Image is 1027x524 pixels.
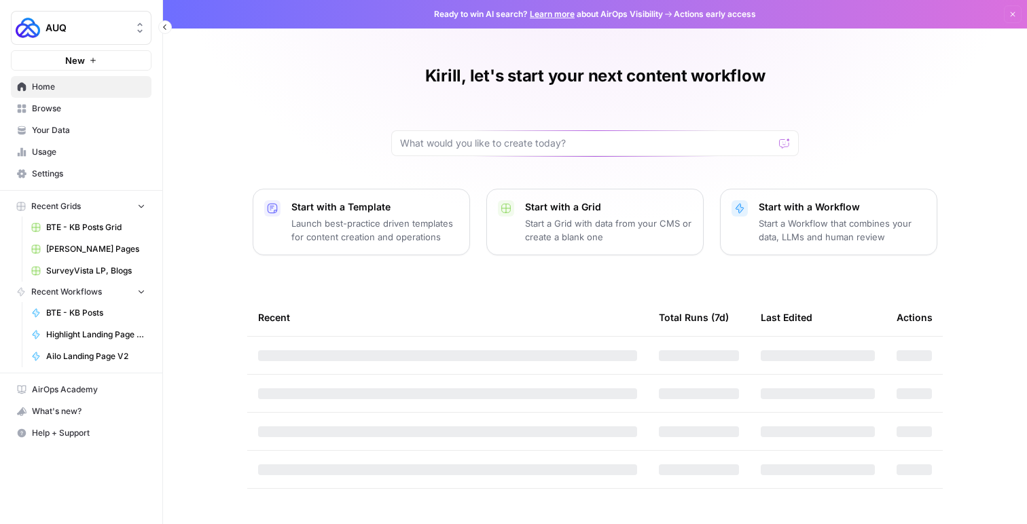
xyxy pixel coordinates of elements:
[46,265,145,277] span: SurveyVista LP, Blogs
[25,345,151,367] a: Ailo Landing Page V2
[525,200,692,214] p: Start with a Grid
[434,8,663,20] span: Ready to win AI search? about AirOps Visibility
[11,422,151,444] button: Help + Support
[65,54,85,67] span: New
[11,119,151,141] a: Your Data
[486,189,704,255] button: Start with a GridStart a Grid with data from your CMS or create a blank one
[32,146,145,158] span: Usage
[46,350,145,362] span: Ailo Landing Page V2
[659,299,729,336] div: Total Runs (7d)
[32,168,145,180] span: Settings
[11,11,151,45] button: Workspace: AUQ
[11,98,151,119] a: Browse
[400,136,774,150] input: What would you like to create today?
[258,299,637,336] div: Recent
[12,401,151,422] div: What's new?
[253,189,470,255] button: Start with a TemplateLaunch best-practice driven templates for content creation and operations
[31,286,102,298] span: Recent Workflows
[46,221,145,233] span: BTE - KB Posts Grid
[25,324,151,345] a: Highlight Landing Page Content
[25,302,151,324] a: BTE - KB Posts
[25,217,151,238] a: BTE - KB Posts Grid
[32,81,145,93] span: Home
[46,329,145,341] span: Highlight Landing Page Content
[25,260,151,282] a: SurveyVista LP, Blogs
[25,238,151,260] a: [PERSON_NAME] Pages
[897,299,933,336] div: Actions
[46,243,145,255] span: [PERSON_NAME] Pages
[31,200,81,212] span: Recent Grids
[32,383,145,396] span: AirOps Academy
[16,16,40,40] img: AUQ Logo
[425,65,765,87] h1: Kirill, let's start your next content workflow
[32,102,145,115] span: Browse
[759,200,926,214] p: Start with a Workflow
[291,200,458,214] p: Start with a Template
[674,8,756,20] span: Actions early access
[11,76,151,98] a: Home
[46,21,128,35] span: AUQ
[11,196,151,217] button: Recent Grids
[759,217,926,244] p: Start a Workflow that combines your data, LLMs and human review
[291,217,458,244] p: Launch best-practice driven templates for content creation and operations
[720,189,937,255] button: Start with a WorkflowStart a Workflow that combines your data, LLMs and human review
[11,50,151,71] button: New
[11,379,151,400] a: AirOps Academy
[11,282,151,302] button: Recent Workflows
[11,141,151,163] a: Usage
[32,427,145,439] span: Help + Support
[530,9,575,19] a: Learn more
[525,217,692,244] p: Start a Grid with data from your CMS or create a blank one
[11,163,151,185] a: Settings
[11,400,151,422] button: What's new?
[46,307,145,319] span: BTE - KB Posts
[32,124,145,136] span: Your Data
[761,299,812,336] div: Last Edited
